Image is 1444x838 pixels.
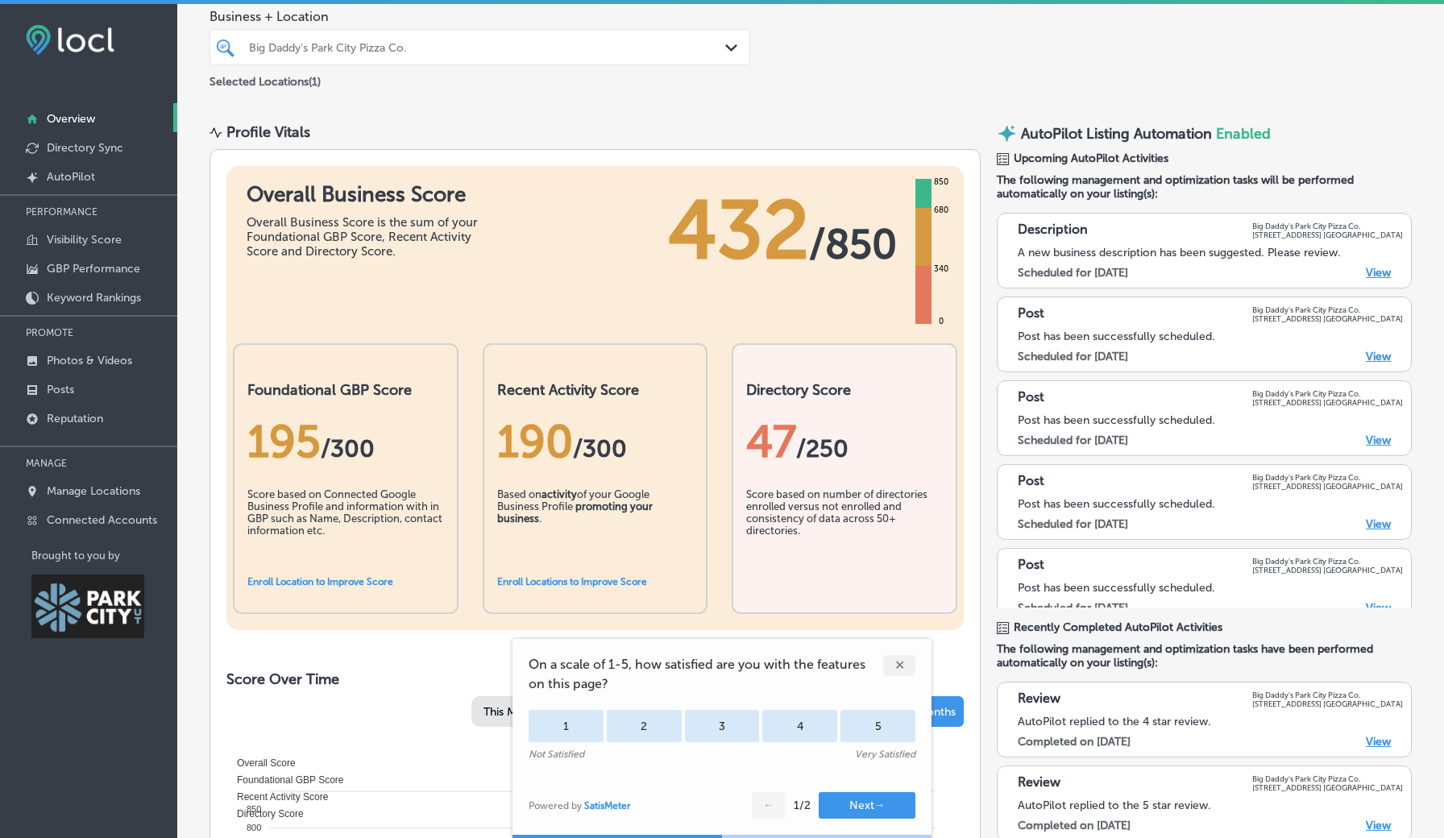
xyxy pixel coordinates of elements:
div: 850 [931,176,952,189]
div: ✕ [883,655,915,676]
p: Brought to you by [31,550,177,562]
h2: Directory Score [746,381,943,399]
span: /300 [573,434,627,463]
div: Post has been successfully scheduled. [1018,413,1403,427]
div: 1 [529,710,604,742]
label: Completed on [DATE] [1018,819,1131,832]
h2: Foundational GBP Score [247,381,444,399]
span: / 300 [321,434,375,463]
div: 47 [746,415,943,468]
a: View [1366,819,1391,832]
span: Recently Completed AutoPilot Activities [1014,620,1222,634]
h1: Overall Business Score [247,182,488,207]
p: [STREET_ADDRESS] [GEOGRAPHIC_DATA] [1252,230,1403,239]
span: Recent Activity Score [225,791,328,803]
label: Scheduled for [DATE] [1018,350,1128,363]
p: Post [1018,305,1044,323]
p: Post [1018,389,1044,407]
div: 0 [936,315,947,328]
tspan: 800 [247,823,261,832]
p: Post [1018,473,1044,491]
div: 3 [685,710,760,742]
a: Enroll Location to Improve Score [247,576,393,587]
div: 4 [762,710,837,742]
div: AutoPilot replied to the 5 star review. [1018,799,1403,812]
p: Photos & Videos [47,354,132,367]
h2: Recent Activity Score [497,381,694,399]
span: Enabled [1216,125,1271,143]
label: Completed on [DATE] [1018,735,1131,749]
p: AutoPilot Listing Automation [1021,125,1212,143]
a: View [1366,350,1391,363]
span: 432 [668,182,809,279]
p: Big Daddy's Park City Pizza Co. [1252,222,1403,230]
span: Directory Score [225,808,304,819]
a: View [1366,266,1391,280]
button: ← [752,792,786,819]
img: fda3e92497d09a02dc62c9cd864e3231.png [26,25,114,55]
p: Review [1018,691,1060,708]
div: 340 [931,263,952,276]
div: Post has been successfully scheduled. [1018,581,1403,595]
p: Big Daddy's Park City Pizza Co. [1252,557,1403,566]
span: Upcoming AutoPilot Activities [1014,151,1168,165]
p: Review [1018,774,1060,792]
p: Selected Locations ( 1 ) [210,68,321,89]
p: Big Daddy's Park City Pizza Co. [1252,389,1403,398]
span: Overall Score [225,757,296,769]
div: 2 [607,710,682,742]
p: Big Daddy's Park City Pizza Co. [1252,305,1403,314]
img: autopilot-icon [997,123,1017,143]
a: View [1366,735,1391,749]
label: Scheduled for [DATE] [1018,434,1128,447]
p: [STREET_ADDRESS] [GEOGRAPHIC_DATA] [1252,398,1403,407]
h2: Score Over Time [226,670,964,688]
p: GBP Performance [47,262,140,276]
p: [STREET_ADDRESS] [GEOGRAPHIC_DATA] [1252,566,1403,575]
p: Visibility Score [47,233,122,247]
p: [STREET_ADDRESS] [GEOGRAPHIC_DATA] [1252,314,1403,323]
a: View [1366,434,1391,447]
div: A new business description has been suggested. Please review. [1018,246,1403,259]
span: On a scale of 1-5, how satisfied are you with the features on this page? [529,655,883,694]
p: Connected Accounts [47,513,157,527]
span: Foundational GBP Score [225,774,344,786]
div: Big Daddy's Park City Pizza Co. [249,40,727,54]
p: Big Daddy's Park City Pizza Co. [1252,774,1403,783]
label: Scheduled for [DATE] [1018,266,1128,280]
div: Not Satisfied [529,749,584,760]
div: AutoPilot replied to the 4 star review. [1018,715,1403,728]
p: Big Daddy's Park City Pizza Co. [1252,473,1403,482]
p: Description [1018,222,1088,239]
p: Post [1018,557,1044,575]
div: Post has been successfully scheduled. [1018,330,1403,343]
div: Profile Vitals [226,123,310,141]
img: Park City [31,575,144,638]
span: This Month [483,705,541,719]
div: Overall Business Score is the sum of your Foundational GBP Score, Recent Activity Score and Direc... [247,215,488,259]
p: Directory Sync [47,141,123,155]
div: 190 [497,415,694,468]
p: Reputation [47,412,103,425]
p: Manage Locations [47,484,140,498]
div: 5 [840,710,915,742]
p: [STREET_ADDRESS] [GEOGRAPHIC_DATA] [1252,699,1403,708]
label: Scheduled for [DATE] [1018,517,1128,531]
span: / 850 [809,220,897,268]
a: View [1366,601,1391,615]
a: SatisMeter [584,800,631,811]
div: Score based on number of directories enrolled versus not enrolled and consistency of data across ... [746,488,943,569]
div: Very Satisfied [855,749,915,760]
div: Post has been successfully scheduled. [1018,497,1403,511]
div: 680 [931,204,952,217]
div: 195 [247,415,444,468]
b: activity [541,488,577,500]
b: promoting your business [497,500,653,525]
button: Next→ [819,792,915,819]
p: Big Daddy's Park City Pizza Co. [1252,691,1403,699]
span: The following management and optimization tasks will be performed automatically on your listing(s): [997,173,1412,201]
p: AutoPilot [47,170,95,184]
label: Scheduled for [DATE] [1018,601,1128,615]
p: Posts [47,383,74,396]
a: View [1366,517,1391,531]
